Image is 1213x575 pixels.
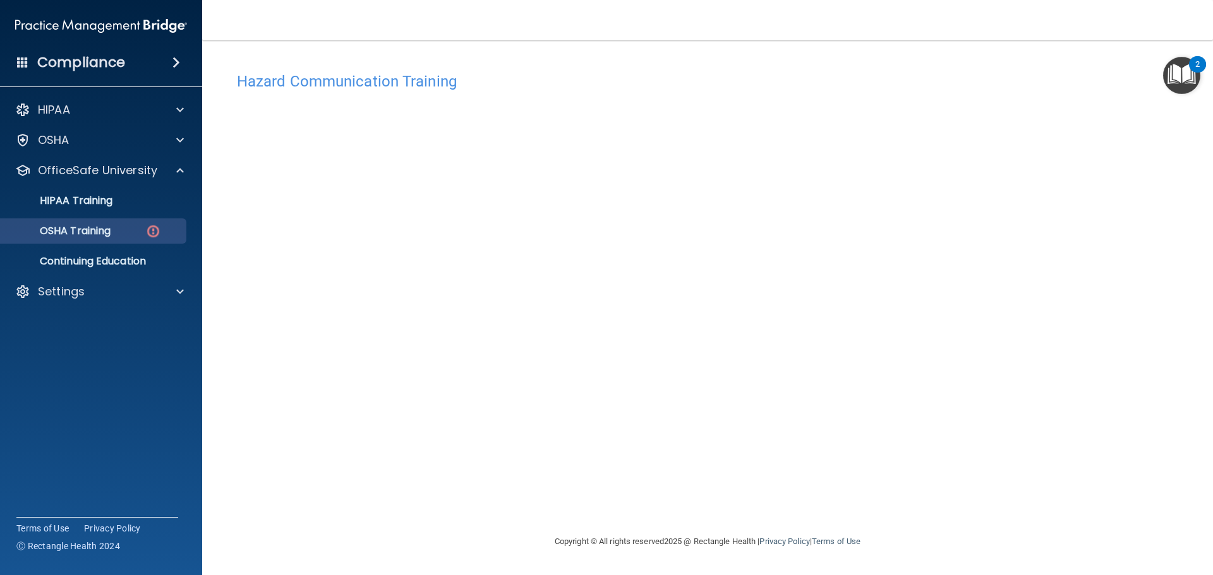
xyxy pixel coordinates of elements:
[84,522,141,535] a: Privacy Policy
[15,13,187,39] img: PMB logo
[37,54,125,71] h4: Compliance
[994,485,1198,536] iframe: Drift Widget Chat Controller
[8,225,111,237] p: OSHA Training
[15,133,184,148] a: OSHA
[812,536,860,546] a: Terms of Use
[15,284,184,299] a: Settings
[237,73,1178,90] h4: Hazard Communication Training
[38,284,85,299] p: Settings
[16,540,120,552] span: Ⓒ Rectangle Health 2024
[145,223,161,239] img: danger-circle.6113f641.png
[8,194,112,207] p: HIPAA Training
[38,102,70,117] p: HIPAA
[759,536,809,546] a: Privacy Policy
[8,255,181,268] p: Continuing Education
[38,133,69,148] p: OSHA
[477,521,938,562] div: Copyright © All rights reserved 2025 @ Rectangle Health | |
[1195,64,1200,81] div: 2
[16,522,69,535] a: Terms of Use
[1163,57,1200,94] button: Open Resource Center, 2 new notifications
[15,102,184,117] a: HIPAA
[38,163,157,178] p: OfficeSafe University
[15,163,184,178] a: OfficeSafe University
[237,97,881,513] iframe: HCT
